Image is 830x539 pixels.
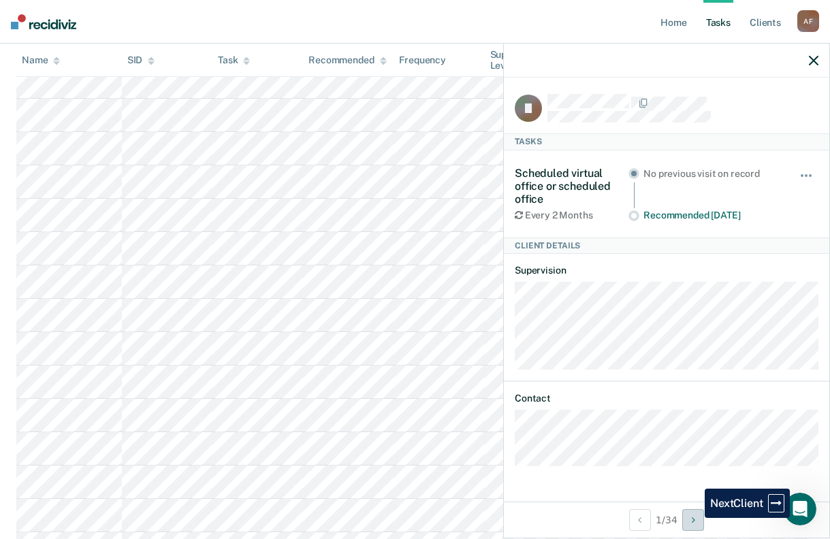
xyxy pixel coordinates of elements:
[504,502,829,538] div: 1 / 34
[515,210,628,221] div: Every 2 Months
[218,54,250,66] div: Task
[22,54,60,66] div: Name
[504,238,829,254] div: Client Details
[504,133,829,150] div: Tasks
[399,54,446,66] div: Frequency
[515,393,818,404] dt: Contact
[629,509,651,531] button: Previous Client
[11,14,76,29] img: Recidiviz
[127,54,155,66] div: SID
[490,48,570,71] div: Supervision Level
[682,509,704,531] button: Next Client
[515,265,818,276] dt: Supervision
[643,210,780,221] div: Recommended [DATE]
[308,54,386,66] div: Recommended
[784,493,816,525] iframe: Intercom live chat
[797,10,819,32] div: A F
[515,167,628,206] div: Scheduled virtual office or scheduled office
[643,168,780,180] div: No previous visit on record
